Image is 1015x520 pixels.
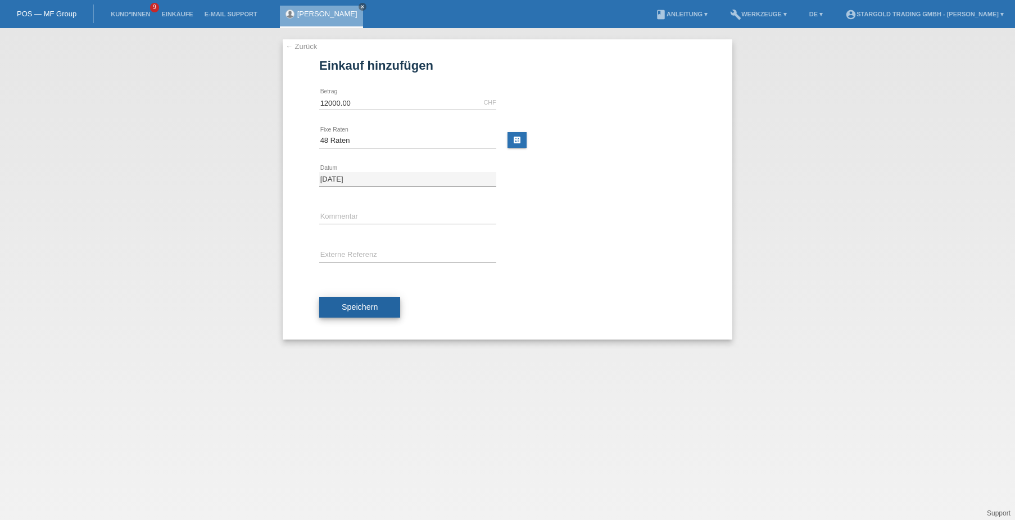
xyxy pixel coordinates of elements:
[513,135,522,144] i: calculate
[297,10,357,18] a: [PERSON_NAME]
[105,11,156,17] a: Kund*innen
[845,9,857,20] i: account_circle
[840,11,1009,17] a: account_circleStargold Trading GmbH - [PERSON_NAME] ▾
[286,42,317,51] a: ← Zurück
[199,11,263,17] a: E-Mail Support
[655,9,667,20] i: book
[319,58,696,73] h1: Einkauf hinzufügen
[360,4,365,10] i: close
[724,11,792,17] a: buildWerkzeuge ▾
[507,132,527,148] a: calculate
[319,297,400,318] button: Speichern
[359,3,366,11] a: close
[483,99,496,106] div: CHF
[987,509,1011,517] a: Support
[804,11,828,17] a: DE ▾
[650,11,713,17] a: bookAnleitung ▾
[342,302,378,311] span: Speichern
[150,3,159,12] span: 9
[17,10,76,18] a: POS — MF Group
[730,9,741,20] i: build
[156,11,198,17] a: Einkäufe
